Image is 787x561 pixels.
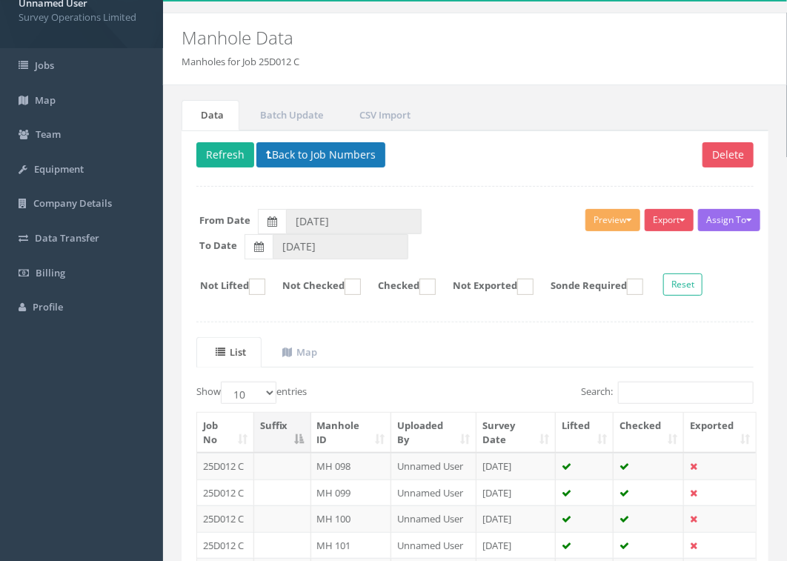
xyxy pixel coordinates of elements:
td: Unnamed User [391,505,476,532]
th: Job No: activate to sort column ascending [197,413,254,453]
th: Uploaded By: activate to sort column ascending [391,413,476,453]
td: MH 100 [311,505,392,532]
a: Batch Update [241,100,339,130]
a: CSV Import [340,100,426,130]
span: Billing [36,266,65,279]
td: MH 099 [311,479,392,506]
td: MH 098 [311,453,392,479]
select: Showentries [221,382,276,404]
span: Company Details [33,196,112,210]
label: Sonde Required [536,279,643,295]
a: Map [263,337,333,368]
button: Refresh [196,142,254,167]
uib-tab-heading: List [216,345,246,359]
span: Team [36,127,61,141]
span: Map [35,93,56,107]
label: From Date [200,213,251,228]
li: Manholes for Job 25D012 C [182,55,299,69]
td: Unnamed User [391,479,476,506]
button: Assign To [698,209,760,231]
span: Equipment [34,162,84,176]
span: Profile [33,300,63,313]
th: Lifted: activate to sort column ascending [556,413,614,453]
th: Checked: activate to sort column ascending [614,413,684,453]
th: Survey Date: activate to sort column ascending [476,413,556,453]
td: Unnamed User [391,453,476,479]
span: Jobs [35,59,54,72]
a: List [196,337,262,368]
label: Not Exported [438,279,534,295]
td: [DATE] [476,505,556,532]
td: [DATE] [476,532,556,559]
td: MH 101 [311,532,392,559]
td: 25D012 C [197,505,254,532]
span: Data Transfer [35,231,99,245]
input: To Date [273,234,408,259]
input: From Date [286,209,422,234]
td: [DATE] [476,453,556,479]
label: Show entries [196,382,307,404]
td: [DATE] [476,479,556,506]
label: To Date [200,239,238,253]
th: Manhole ID: activate to sort column ascending [311,413,392,453]
th: Suffix: activate to sort column descending [254,413,311,453]
input: Search: [618,382,754,404]
button: Reset [663,273,703,296]
button: Export [645,209,694,231]
a: Data [182,100,239,130]
button: Back to Job Numbers [256,142,385,167]
button: Preview [585,209,640,231]
uib-tab-heading: Map [282,345,317,359]
span: Survey Operations Limited [19,10,145,24]
td: Unnamed User [391,532,476,559]
td: 25D012 C [197,453,254,479]
td: 25D012 C [197,479,254,506]
th: Exported: activate to sort column ascending [684,413,756,453]
label: Not Checked [268,279,361,295]
button: Delete [703,142,754,167]
label: Not Lifted [185,279,265,295]
label: Checked [363,279,436,295]
h2: Manhole Data [182,28,768,47]
td: 25D012 C [197,532,254,559]
label: Search: [581,382,754,404]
